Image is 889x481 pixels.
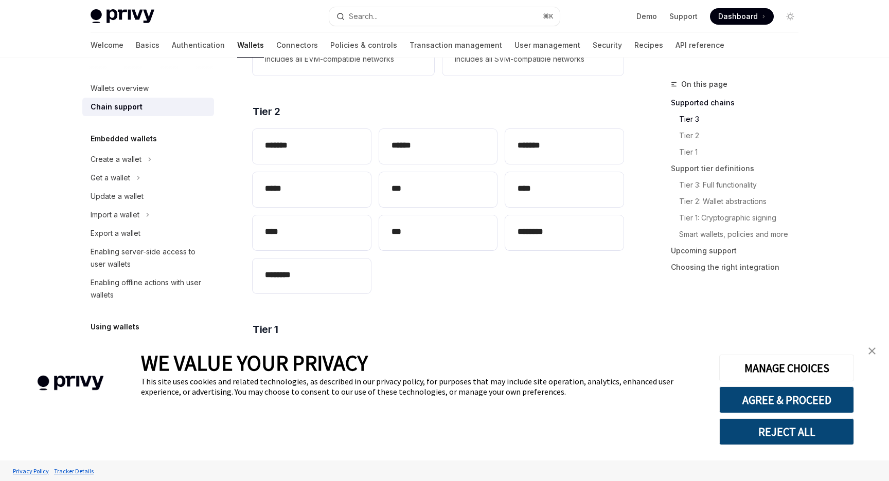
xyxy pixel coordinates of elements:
a: close banner [862,341,882,361]
span: WE VALUE YOUR PRIVACY [141,349,368,376]
span: Tier 2 [253,104,280,119]
a: Connectors [276,33,318,58]
button: MANAGE CHOICES [719,355,854,381]
a: Tier 2 [671,127,807,144]
div: Enabling server-side access to user wallets [91,246,208,270]
a: Recipes [634,33,663,58]
span: Includes all EVM-compatible networks [265,53,421,65]
button: Toggle Import a wallet section [82,206,214,224]
div: Import a wallet [91,209,139,221]
a: API reference [675,33,724,58]
a: Tier 1: Cryptographic signing [671,210,807,226]
span: Tier 1 [253,322,278,337]
a: Tier 2: Wallet abstractions [671,193,807,210]
a: Policies & controls [330,33,397,58]
span: Dashboard [718,11,758,22]
h5: Embedded wallets [91,133,157,145]
a: Demo [636,11,657,22]
a: Support [669,11,698,22]
a: Wallets overview [82,79,214,98]
a: Enabling offline actions with user wallets [82,273,214,304]
a: Chain support [82,98,214,116]
a: Export a wallet [82,224,214,243]
a: Upcoming support [671,243,807,259]
a: Supported chains [671,95,807,111]
div: Export a wallet [91,227,140,239]
div: Wallets overview [91,82,149,95]
a: Basics [136,33,159,58]
a: Privacy Policy [10,462,51,480]
div: Update a wallet [91,190,144,202]
span: Includes all SVM-compatible networks [455,53,611,65]
a: Tracker Details [51,462,96,480]
div: Create a wallet [91,153,141,165]
button: Toggle Create a wallet section [82,150,214,169]
a: Support tier definitions [671,160,807,177]
a: Security [593,33,622,58]
a: Tier 3: Full functionality [671,177,807,193]
a: Enabling server-side access to user wallets [82,243,214,273]
a: Welcome [91,33,123,58]
a: Wallets [237,33,264,58]
button: Toggle dark mode [782,8,798,25]
div: Search... [349,10,378,23]
div: Chain support [91,101,143,113]
span: On this page [681,78,727,90]
img: light logo [91,9,154,24]
a: User management [514,33,580,58]
a: Authentication [172,33,225,58]
a: Transaction management [410,33,502,58]
div: This site uses cookies and related technologies, as described in our privacy policy, for purposes... [141,376,704,397]
button: Toggle Get a wallet section [82,169,214,187]
h5: Using wallets [91,321,139,333]
div: Get a wallet [91,172,130,184]
img: company logo [15,361,126,405]
span: ⌘ K [543,12,554,21]
a: Dashboard [710,8,774,25]
a: Smart wallets, policies and more [671,226,807,243]
a: Choosing the right integration [671,259,807,275]
button: Open search [329,7,560,26]
button: AGREE & PROCEED [719,386,854,413]
img: close banner [868,347,876,355]
a: Tier 3 [671,111,807,127]
button: REJECT ALL [719,418,854,445]
a: Tier 1 [671,144,807,160]
a: Update a wallet [82,187,214,206]
div: Enabling offline actions with user wallets [91,276,208,301]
